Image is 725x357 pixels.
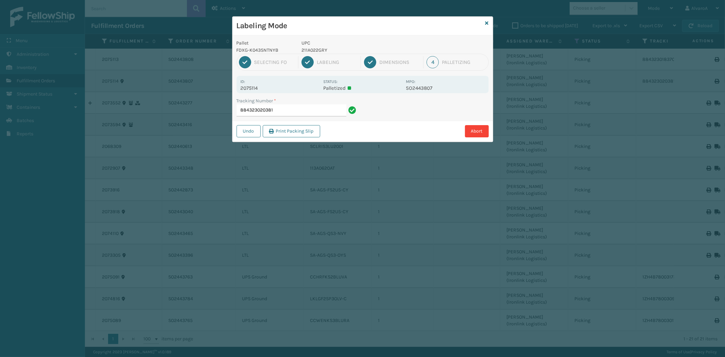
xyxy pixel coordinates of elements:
div: 1 [239,56,251,68]
div: 4 [427,56,439,68]
div: Selecting FO [254,59,295,65]
label: MPO: [406,79,415,84]
p: 2075114 [241,85,319,91]
p: SO2443807 [406,85,484,91]
button: Abort [465,125,489,137]
label: Id: [241,79,245,84]
div: 2 [301,56,314,68]
div: Dimensions [379,59,420,65]
div: Palletizing [442,59,486,65]
p: UPC [301,39,402,47]
h3: Labeling Mode [237,21,483,31]
label: Status: [323,79,338,84]
p: FDXG-K043SNTNYB [237,47,294,54]
div: Labeling [317,59,358,65]
p: Palletized [323,85,402,91]
label: Tracking Number [237,97,276,104]
p: 211A022GRY [301,47,402,54]
p: Pallet [237,39,294,47]
button: Undo [237,125,261,137]
button: Print Packing Slip [263,125,320,137]
div: 3 [364,56,376,68]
